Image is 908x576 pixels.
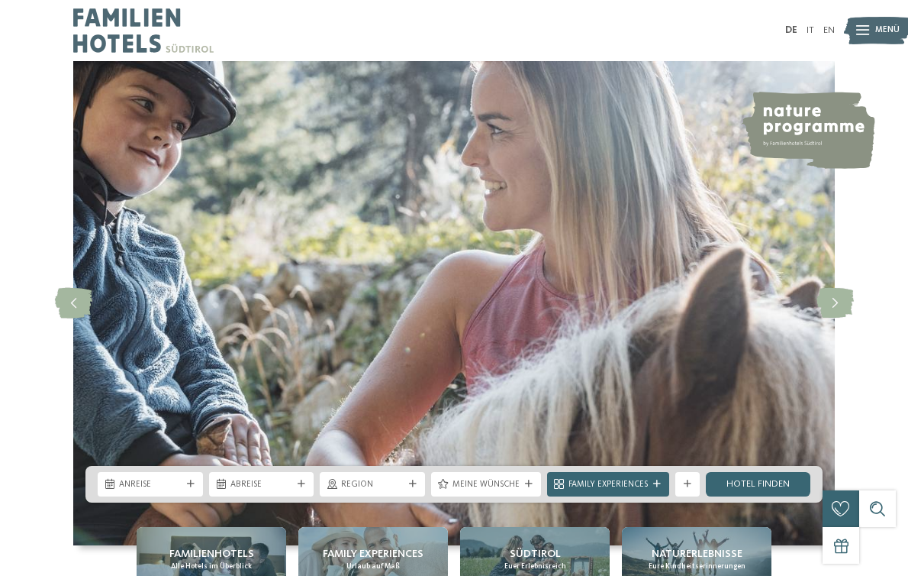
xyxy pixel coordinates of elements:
[346,561,400,571] span: Urlaub auf Maß
[452,479,520,491] span: Meine Wünsche
[568,479,648,491] span: Family Experiences
[323,546,423,561] span: Family Experiences
[504,561,566,571] span: Euer Erlebnisreich
[875,24,900,37] span: Menü
[785,25,797,35] a: DE
[823,25,835,35] a: EN
[171,561,252,571] span: Alle Hotels im Überblick
[741,92,875,169] img: nature programme by Familienhotels Südtirol
[230,479,293,491] span: Abreise
[706,472,811,497] a: Hotel finden
[341,479,404,491] span: Region
[652,546,742,561] span: Naturerlebnisse
[119,479,182,491] span: Anreise
[649,561,745,571] span: Eure Kindheitserinnerungen
[807,25,814,35] a: IT
[510,546,561,561] span: Südtirol
[73,61,835,545] img: Familienhotels Südtirol: The happy family places
[169,546,254,561] span: Familienhotels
